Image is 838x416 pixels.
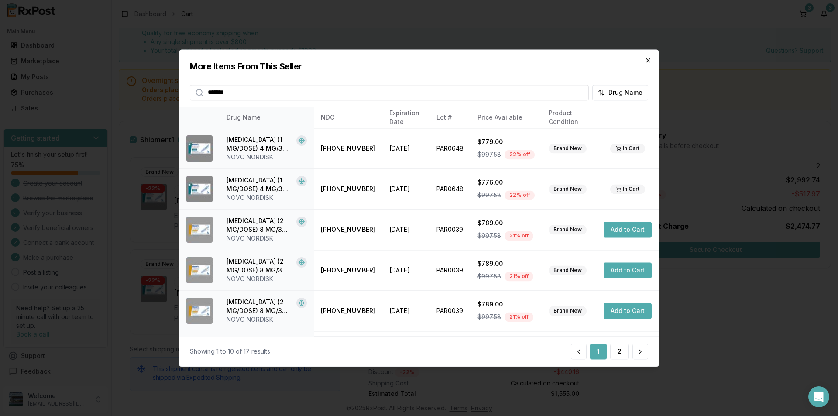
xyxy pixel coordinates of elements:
[314,331,382,372] td: [PHONE_NUMBER]
[186,135,213,162] img: Ozempic (1 MG/DOSE) 4 MG/3ML SOPN
[186,176,213,202] img: Ozempic (1 MG/DOSE) 4 MG/3ML SOPN
[604,222,652,237] button: Add to Cart
[382,107,429,128] th: Expiration Date
[227,257,293,275] div: [MEDICAL_DATA] (2 MG/DOSE) 8 MG/3ML SOPN
[429,291,471,331] td: PAR0039
[604,303,652,319] button: Add to Cart
[477,150,501,159] span: $997.58
[477,178,535,187] div: $776.00
[505,190,535,200] div: 22 % off
[505,231,533,241] div: 21 % off
[227,217,293,234] div: [MEDICAL_DATA] (2 MG/DOSE) 8 MG/3ML SOPN
[227,298,293,315] div: [MEDICAL_DATA] (2 MG/DOSE) 8 MG/3ML SOPN
[382,128,429,169] td: [DATE]
[549,225,587,234] div: Brand New
[477,259,535,268] div: $789.00
[429,210,471,250] td: PAR0039
[314,169,382,210] td: [PHONE_NUMBER]
[477,219,535,227] div: $789.00
[477,191,501,199] span: $997.58
[610,144,645,153] div: In Cart
[608,88,642,97] span: Drug Name
[477,313,501,321] span: $997.58
[227,193,307,202] div: NOVO NORDISK
[610,184,645,194] div: In Cart
[314,291,382,331] td: [PHONE_NUMBER]
[429,128,471,169] td: PAR0648
[505,150,535,159] div: 22 % off
[549,306,587,316] div: Brand New
[314,250,382,291] td: [PHONE_NUMBER]
[542,107,597,128] th: Product Condition
[227,135,293,153] div: [MEDICAL_DATA] (1 MG/DOSE) 4 MG/3ML SOPN
[471,107,542,128] th: Price Available
[477,231,501,240] span: $997.58
[314,128,382,169] td: [PHONE_NUMBER]
[429,250,471,291] td: PAR0039
[314,210,382,250] td: [PHONE_NUMBER]
[227,176,293,193] div: [MEDICAL_DATA] (1 MG/DOSE) 4 MG/3ML SOPN
[477,138,535,146] div: $779.00
[190,347,270,356] div: Showing 1 to 10 of 17 results
[592,85,648,100] button: Drug Name
[227,315,307,324] div: NOVO NORDISK
[227,234,307,243] div: NOVO NORDISK
[382,169,429,210] td: [DATE]
[314,107,382,128] th: NDC
[227,275,307,283] div: NOVO NORDISK
[505,272,533,281] div: 21 % off
[382,250,429,291] td: [DATE]
[429,331,471,372] td: PAR0039
[505,312,533,322] div: 21 % off
[549,265,587,275] div: Brand New
[186,257,213,283] img: Ozempic (2 MG/DOSE) 8 MG/3ML SOPN
[429,107,471,128] th: Lot #
[186,298,213,324] img: Ozempic (2 MG/DOSE) 8 MG/3ML SOPN
[382,291,429,331] td: [DATE]
[477,300,535,309] div: $789.00
[590,344,607,359] button: 1
[477,272,501,281] span: $997.58
[227,153,307,162] div: NOVO NORDISK
[429,169,471,210] td: PAR0648
[549,184,587,194] div: Brand New
[220,107,314,128] th: Drug Name
[382,331,429,372] td: [DATE]
[604,262,652,278] button: Add to Cart
[610,344,629,359] button: 2
[549,144,587,153] div: Brand New
[190,60,648,72] h2: More Items From This Seller
[186,217,213,243] img: Ozempic (2 MG/DOSE) 8 MG/3ML SOPN
[382,210,429,250] td: [DATE]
